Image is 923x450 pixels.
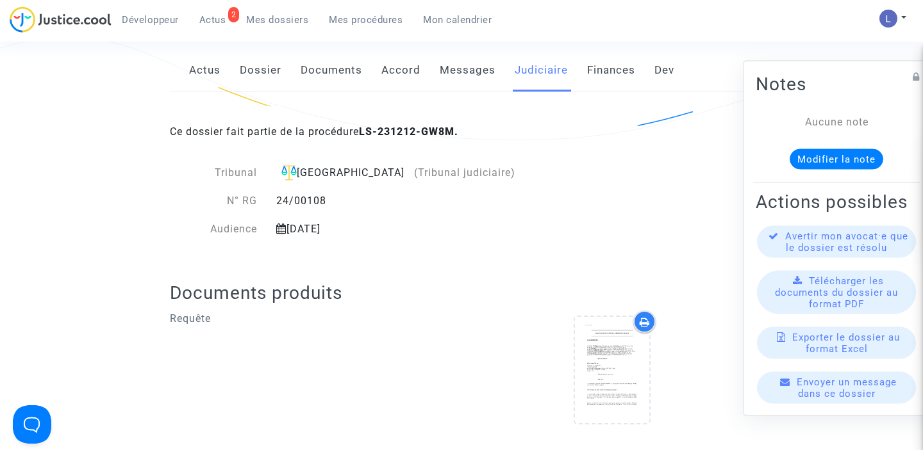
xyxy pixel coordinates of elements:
h2: Notes [756,72,917,95]
span: Exporter le dossier au format Excel [792,331,900,354]
div: Audience [170,221,267,237]
span: Avertir mon avocat·e que le dossier est résolu [785,230,908,253]
div: 2 [228,7,240,22]
span: Mon calendrier [423,14,492,26]
div: [GEOGRAPHIC_DATA] [276,165,517,181]
span: Envoyer un message dans ce dossier [797,376,897,399]
a: Dossier [240,49,281,92]
b: LS-231212-GW8M. [359,125,458,138]
a: Mon calendrier [413,10,502,29]
a: Accord [381,49,420,92]
button: Modifier la note [790,149,883,169]
div: [DATE] [267,221,526,237]
span: Développeur [122,14,179,26]
h2: Documents produits [170,282,754,304]
img: icon-faciliter-sm.svg [281,165,297,181]
span: Télécharger les documents du dossier au format PDF [775,275,898,309]
img: AATXAJzI13CaqkJmx-MOQUbNyDE09GJ9dorwRvFSQZdH=s96-c [879,10,897,28]
a: 2Actus [189,10,237,29]
a: Dev [654,49,674,92]
iframe: Help Scout Beacon - Open [13,405,51,444]
div: 24/00108 [267,193,526,209]
a: Développeur [112,10,189,29]
a: Judiciaire [515,49,568,92]
p: Requête [170,310,453,326]
a: Mes procédures [319,10,413,29]
span: (Tribunal judiciaire) [414,166,515,179]
div: N° RG [170,193,267,209]
span: Mes dossiers [246,14,308,26]
a: Finances [587,49,635,92]
img: jc-logo.svg [10,6,112,33]
span: Actus [199,14,226,26]
div: Aucune note [775,114,898,129]
span: Ce dossier fait partie de la procédure [170,125,458,138]
a: Mes dossiers [236,10,319,29]
a: Messages [440,49,495,92]
h2: Actions possibles [756,190,917,213]
div: Tribunal [170,165,267,181]
span: Mes procédures [329,14,403,26]
a: Documents [301,49,362,92]
a: Actus [189,49,220,92]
